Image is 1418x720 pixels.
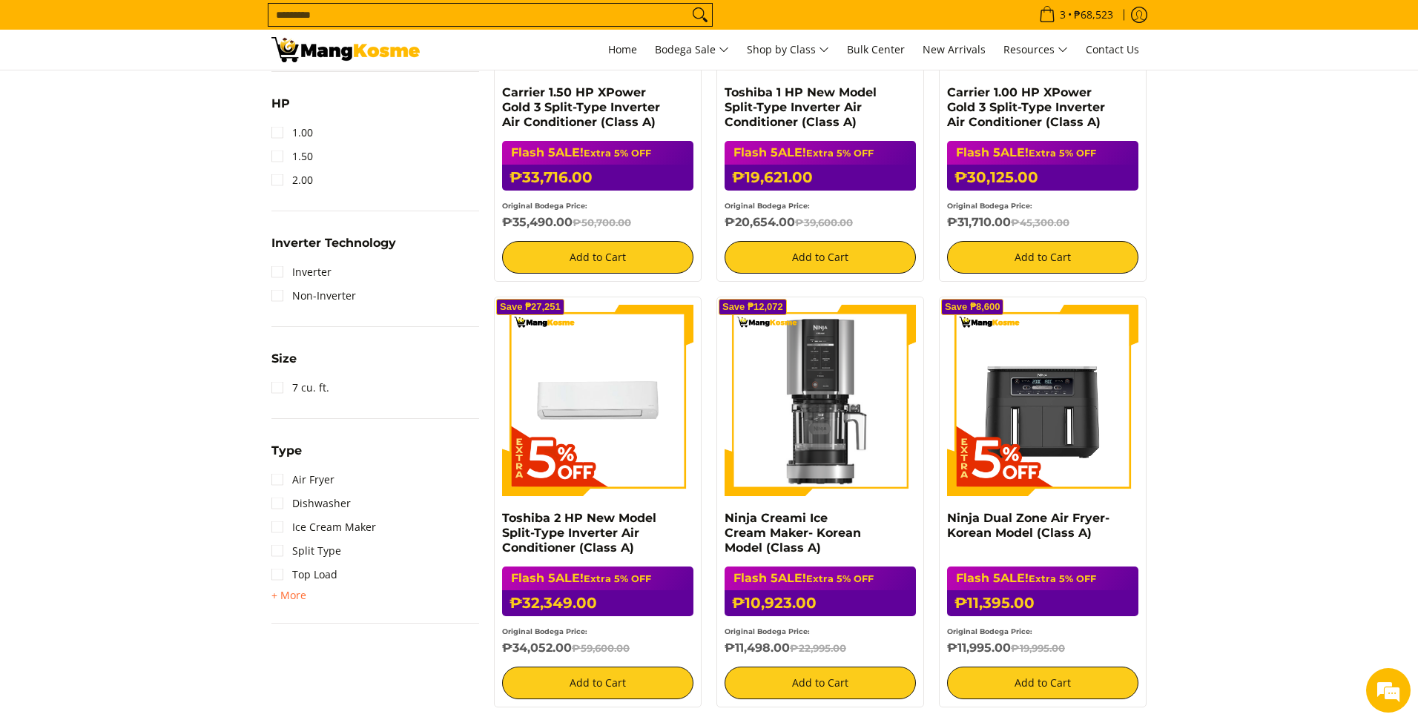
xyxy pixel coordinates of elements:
[847,42,905,56] span: Bulk Center
[502,165,693,191] h6: ₱33,716.00
[271,492,351,515] a: Dishwasher
[271,468,334,492] a: Air Fryer
[725,667,916,699] button: Add to Cart
[271,563,337,587] a: Top Load
[502,641,693,655] h6: ₱34,052.00
[725,215,916,230] h6: ₱20,654.00
[271,168,313,192] a: 2.00
[655,41,729,59] span: Bodega Sale
[795,217,853,228] del: ₱39,600.00
[1086,42,1139,56] span: Contact Us
[1003,41,1068,59] span: Resources
[500,303,561,311] span: Save ₱27,251
[725,627,810,635] small: Original Bodega Price:
[947,165,1138,191] h6: ₱30,125.00
[947,641,1138,655] h6: ₱11,995.00
[725,165,916,191] h6: ₱19,621.00
[947,590,1138,616] h6: ₱11,395.00
[840,30,912,70] a: Bulk Center
[725,305,916,496] img: ninja-creami-ice-cream-maker-gray-korean-model-full-view-mang-kosme
[435,30,1147,70] nav: Main Menu
[647,30,736,70] a: Bodega Sale
[271,98,290,110] span: HP
[502,511,656,555] a: Toshiba 2 HP New Model Split-Type Inverter Air Conditioner (Class A)
[271,284,356,308] a: Non-Inverter
[725,590,916,616] h6: ₱10,923.00
[502,590,693,616] h6: ₱32,349.00
[271,445,302,457] span: Type
[725,641,916,655] h6: ₱11,498.00
[1011,217,1069,228] del: ₱45,300.00
[271,587,306,604] summary: Open
[923,42,986,56] span: New Arrivals
[688,4,712,26] button: Search
[271,145,313,168] a: 1.50
[1072,10,1115,20] span: ₱68,523
[725,511,861,555] a: Ninja Creami Ice Cream Maker- Korean Model (Class A)
[573,217,631,228] del: ₱50,700.00
[271,539,341,563] a: Split Type
[1011,642,1065,654] del: ₱19,995.00
[271,376,329,400] a: 7 cu. ft.
[271,237,396,260] summary: Open
[947,627,1032,635] small: Original Bodega Price:
[722,303,783,311] span: Save ₱12,072
[947,241,1138,274] button: Add to Cart
[271,237,396,249] span: Inverter Technology
[739,30,837,70] a: Shop by Class
[271,98,290,121] summary: Open
[502,202,587,210] small: Original Bodega Price:
[996,30,1075,70] a: Resources
[945,303,1000,311] span: Save ₱8,600
[502,667,693,699] button: Add to Cart
[271,445,302,468] summary: Open
[502,215,693,230] h6: ₱35,490.00
[1058,10,1068,20] span: 3
[790,642,846,654] del: ₱22,995.00
[271,515,376,539] a: Ice Cream Maker
[725,241,916,274] button: Add to Cart
[271,260,332,284] a: Inverter
[947,305,1138,496] img: Ninja Dual Zone Air Fryer- Korean Model (Class A)
[271,353,297,376] summary: Open
[502,85,660,129] a: Carrier 1.50 HP XPower Gold 3 Split-Type Inverter Air Conditioner (Class A)
[947,667,1138,699] button: Add to Cart
[608,42,637,56] span: Home
[271,121,313,145] a: 1.00
[271,353,297,365] span: Size
[572,642,630,654] del: ₱59,600.00
[947,202,1032,210] small: Original Bodega Price:
[947,215,1138,230] h6: ₱31,710.00
[502,305,693,496] img: Toshiba 2 HP New Model Split-Type Inverter Air Conditioner (Class A)
[915,30,993,70] a: New Arrivals
[1035,7,1118,23] span: •
[947,511,1109,540] a: Ninja Dual Zone Air Fryer- Korean Model (Class A)
[271,37,420,62] img: BREAKING NEWS: Flash 5ale! August 15-17, 2025 l Mang Kosme
[725,202,810,210] small: Original Bodega Price:
[725,85,877,129] a: Toshiba 1 HP New Model Split-Type Inverter Air Conditioner (Class A)
[601,30,644,70] a: Home
[502,627,587,635] small: Original Bodega Price:
[947,85,1105,129] a: Carrier 1.00 HP XPower Gold 3 Split-Type Inverter Air Conditioner (Class A)
[747,41,829,59] span: Shop by Class
[1078,30,1147,70] a: Contact Us
[271,589,306,601] span: + More
[502,241,693,274] button: Add to Cart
